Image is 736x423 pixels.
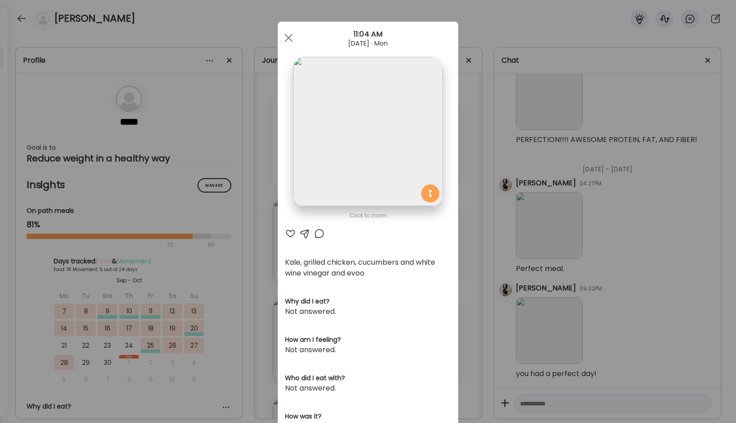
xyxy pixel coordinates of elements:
[285,412,451,421] h3: How was it?
[285,210,451,221] div: Click to zoom
[285,306,451,317] div: Not answered.
[285,345,451,355] div: Not answered.
[285,335,451,345] h3: How am I feeling?
[293,57,442,206] img: images%2F8D4NB6x7KXgYlHneBphRsrTiv8F3%2FsmyeIeqJ7mD9cve7HT96%2FRX8THOYDNbfE3FPW2saF_1080
[285,383,451,394] div: Not answered.
[285,257,451,279] div: Kale, grilled chicken, cucumbers and white wine vinegar and evoo
[278,29,458,40] div: 11:04 AM
[285,373,451,383] h3: Who did I eat with?
[285,297,451,306] h3: Why did I eat?
[278,40,458,47] div: [DATE] · Mon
